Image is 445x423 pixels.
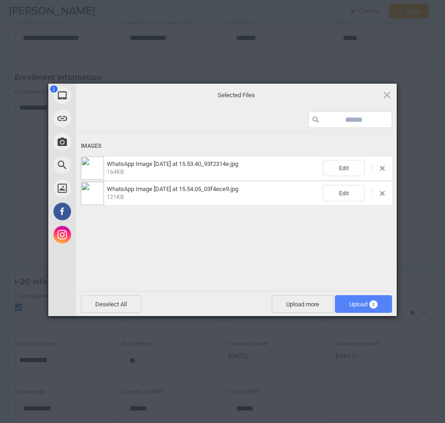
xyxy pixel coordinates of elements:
span: Click here or hit ESC to close picker [382,90,392,100]
span: Edit [323,160,365,176]
div: Link (URL) [48,107,160,130]
span: WhatsApp Image [DATE] at 15.53.40_93f2314e.jpg [107,160,238,167]
span: 2 [50,86,58,93]
div: Take Photo [48,130,160,153]
span: 2 [369,300,378,309]
div: Instagram [48,223,160,246]
div: Unsplash [48,177,160,200]
span: 164KB [107,169,124,175]
span: WhatsApp Image 2025-08-14 at 15.54.05_03f4ece9.jpg [104,185,323,201]
span: Upload more [272,295,334,313]
img: 47243b70-c02d-4e3f-b9b4-2320bf984bdd [81,157,104,180]
div: Web Search [48,153,160,177]
span: Selected Files [144,91,329,99]
span: Deselect All [81,295,141,313]
img: acfcb25d-2813-4c99-b2c4-c3367b960a42 [81,182,104,205]
div: Images [81,138,392,155]
span: WhatsApp Image [DATE] at 15.54.05_03f4ece9.jpg [107,185,238,192]
span: WhatsApp Image 2025-08-14 at 15.53.40_93f2314e.jpg [104,160,323,176]
span: 121KB [107,194,124,200]
div: Facebook [48,200,160,223]
span: Upload [335,295,392,313]
span: Upload [349,301,378,308]
span: Edit [323,185,365,201]
div: My Device [48,84,160,107]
